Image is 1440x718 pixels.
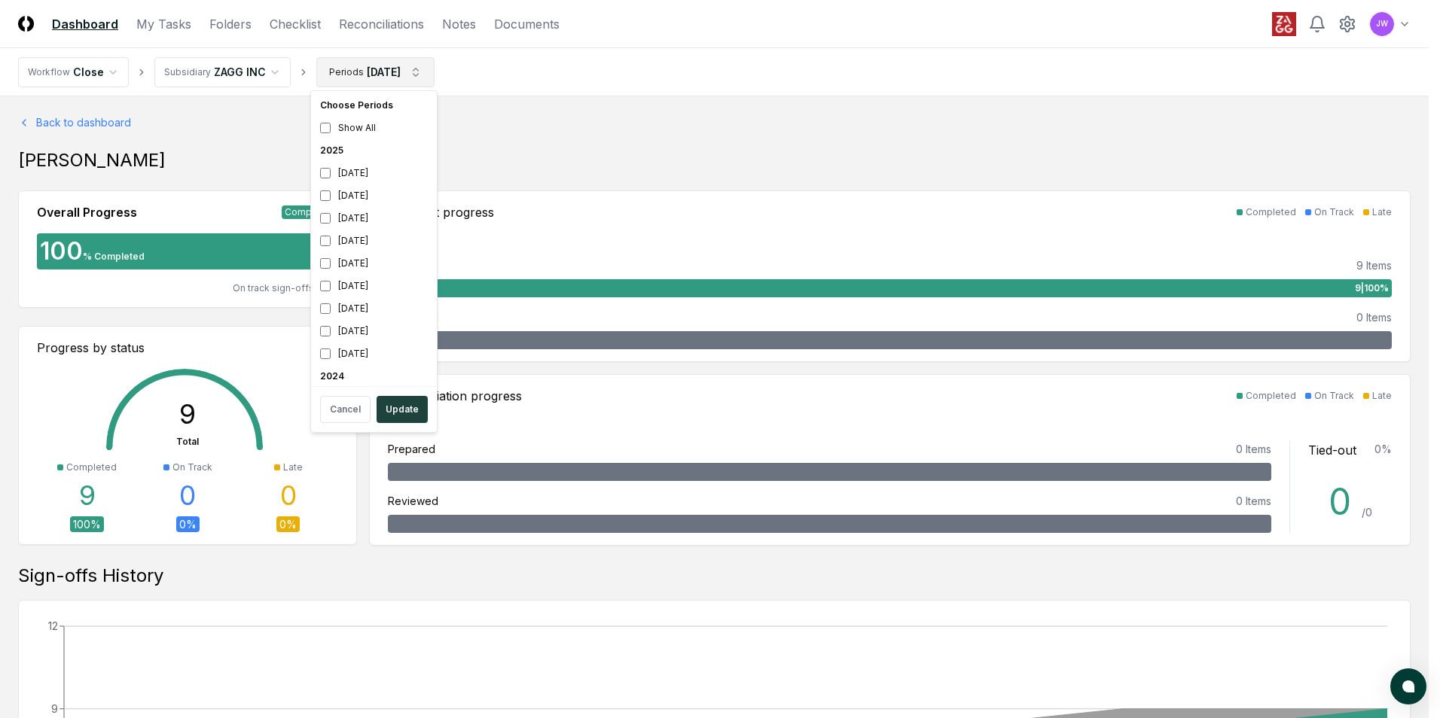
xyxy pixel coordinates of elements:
[314,117,434,139] div: Show All
[314,297,434,320] div: [DATE]
[314,162,434,184] div: [DATE]
[314,139,434,162] div: 2025
[314,365,434,388] div: 2024
[320,396,371,423] button: Cancel
[314,320,434,342] div: [DATE]
[314,230,434,252] div: [DATE]
[314,275,434,297] div: [DATE]
[314,184,434,207] div: [DATE]
[314,342,434,365] div: [DATE]
[314,94,434,117] div: Choose Periods
[314,207,434,230] div: [DATE]
[314,252,434,275] div: [DATE]
[377,396,428,423] button: Update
